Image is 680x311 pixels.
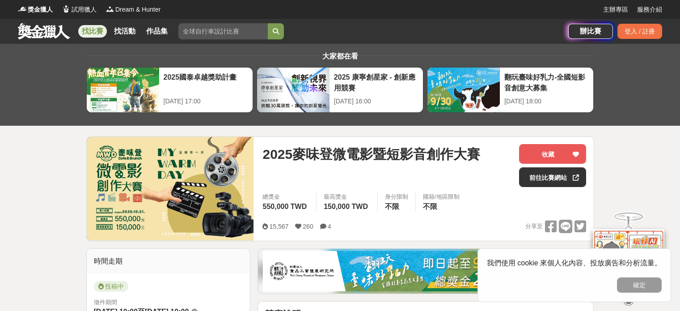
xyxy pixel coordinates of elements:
[303,223,313,230] span: 260
[106,5,160,14] a: LogoDream & Hunter
[385,203,399,210] span: 不限
[334,72,418,92] div: 2025 康寧創星家 - 創新應用競賽
[87,249,250,274] div: 時間走期
[519,144,586,164] button: 收藏
[328,223,331,230] span: 4
[257,67,423,113] a: 2025 康寧創星家 - 創新應用競賽[DATE] 16:00
[324,192,370,201] span: 最高獎金
[143,25,171,38] a: 作品集
[617,24,662,39] div: 登入 / 註冊
[87,137,254,240] img: Cover Image
[115,5,160,14] span: Dream & Hunter
[262,144,480,164] span: 2025麥味登微電影暨短影音創作大賽
[603,5,628,14] a: 主辦專區
[62,5,97,14] a: Logo試用獵人
[94,281,128,292] span: 投稿中
[262,192,309,201] span: 總獎金
[110,25,139,38] a: 找活動
[18,5,53,14] a: Logo獎金獵人
[178,23,268,39] input: 全球自行車設計比賽
[62,4,71,13] img: Logo
[72,5,97,14] span: 試用獵人
[385,192,408,201] div: 身分限制
[164,72,248,92] div: 2025國泰卓越獎助計畫
[519,167,586,187] a: 前往比賽網站
[324,203,368,210] span: 150,000 TWD
[28,5,53,14] span: 獎金獵人
[525,220,543,233] span: 分享至
[262,203,307,210] span: 550,000 TWD
[106,4,114,13] img: Logo
[269,223,288,230] span: 15,567
[86,67,253,113] a: 2025國泰卓越獎助計畫[DATE] 17:00
[593,229,664,289] img: d2146d9a-e6f6-4337-9592-8cefde37ba6b.png
[18,4,27,13] img: Logo
[263,251,588,291] img: 1c81a89c-c1b3-4fd6-9c6e-7d29d79abef5.jpg
[94,299,117,306] span: 徵件期間
[504,97,589,106] div: [DATE] 18:00
[423,192,460,201] div: 國籍/地區限制
[637,5,662,14] a: 服務介紹
[423,203,437,210] span: 不限
[568,24,613,39] a: 辦比賽
[427,67,594,113] a: 翻玩臺味好乳力-全國短影音創意大募集[DATE] 18:00
[334,97,418,106] div: [DATE] 16:00
[78,25,107,38] a: 找比賽
[320,52,360,60] span: 大家都在看
[504,72,589,92] div: 翻玩臺味好乳力-全國短影音創意大募集
[487,259,662,267] span: 我們使用 cookie 來個人化內容、投放廣告和分析流量。
[164,97,248,106] div: [DATE] 17:00
[617,277,662,293] button: 確定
